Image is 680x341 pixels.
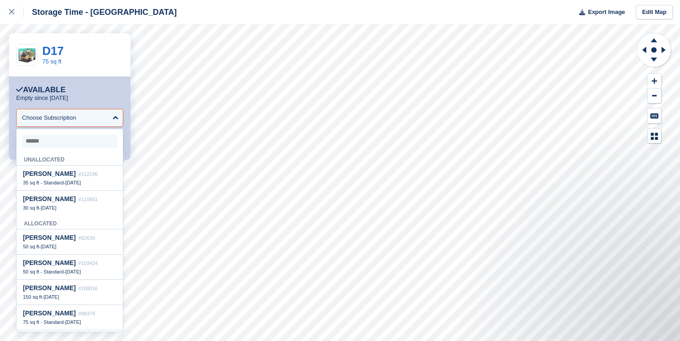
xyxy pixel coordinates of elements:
[65,319,81,325] span: [DATE]
[23,269,116,275] div: -
[16,94,68,102] p: Empty since [DATE]
[23,244,39,249] span: 50 sq ft
[78,286,98,291] span: #100016
[648,74,661,89] button: Zoom In
[41,244,57,249] span: [DATE]
[648,89,661,103] button: Zoom Out
[636,5,673,20] a: Edit Map
[65,180,81,185] span: [DATE]
[65,269,81,274] span: [DATE]
[78,311,95,316] span: #98379
[648,108,661,123] button: Keyboard Shortcuts
[648,129,661,144] button: Map Legend
[22,113,76,122] div: Choose Subscription
[78,197,98,202] span: #110661
[44,294,59,300] span: [DATE]
[23,319,64,325] span: 75 sq ft - Standard
[23,180,64,185] span: 35 sq ft - Standard
[17,45,37,65] img: 75ft.jpg
[41,205,57,211] span: [DATE]
[23,195,76,202] span: [PERSON_NAME]
[78,171,98,177] span: #112196
[42,44,64,58] a: D17
[42,58,62,65] a: 75 sq ft
[23,294,42,300] span: 150 sq ft
[23,205,116,211] div: -
[23,205,39,211] span: 30 sq ft
[23,269,64,274] span: 50 sq ft - Standard
[17,152,123,166] div: Unallocated
[23,294,116,300] div: -
[17,215,123,229] div: Allocated
[23,234,76,241] span: [PERSON_NAME]
[23,259,76,266] span: [PERSON_NAME]
[24,7,177,18] div: Storage Time - [GEOGRAPHIC_DATA]
[23,319,116,325] div: -
[78,235,95,241] span: #82639
[78,260,98,266] span: #103424
[23,284,76,292] span: [PERSON_NAME]
[16,85,66,94] div: Available
[23,170,76,177] span: [PERSON_NAME]
[574,5,625,20] button: Export Image
[588,8,625,17] span: Export Image
[23,310,76,317] span: [PERSON_NAME]
[23,179,116,186] div: -
[23,243,116,250] div: -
